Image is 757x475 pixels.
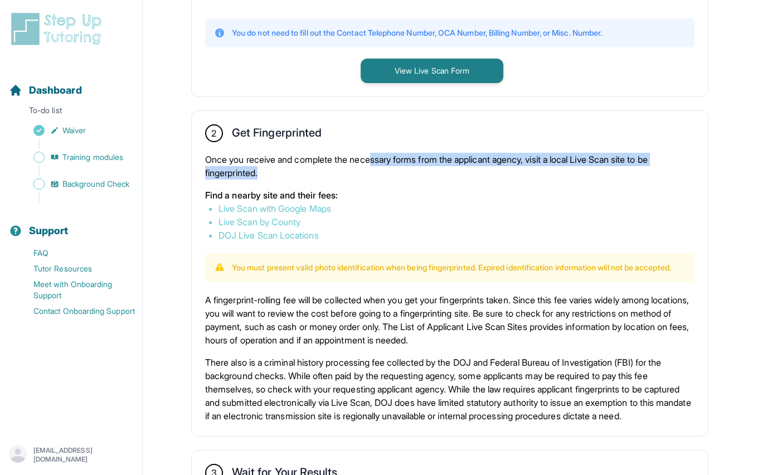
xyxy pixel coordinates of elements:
[9,149,142,165] a: Training modules
[205,293,695,347] p: A fingerprint-rolling fee will be collected when you get your fingerprints taken. Since this fee ...
[9,277,142,303] a: Meet with Onboarding Support
[29,83,82,98] span: Dashboard
[205,356,695,423] p: There also is a criminal history processing fee collected by the DOJ and Federal Bureau of Invest...
[29,223,69,239] span: Support
[211,127,216,140] span: 2
[205,188,695,202] p: Find a nearby site and their fees:
[9,11,108,47] img: logo
[33,446,133,464] p: [EMAIL_ADDRESS][DOMAIN_NAME]
[232,262,671,273] p: You must present valid photo identification when being fingerprinted. Expired identification info...
[9,245,142,261] a: FAQ
[9,261,142,277] a: Tutor Resources
[219,216,300,227] a: Live Scan by County
[205,153,695,180] p: Once you receive and complete the necessary forms from the applicant agency, visit a local Live S...
[9,176,142,192] a: Background Check
[9,123,142,138] a: Waiver
[4,65,138,103] button: Dashboard
[62,178,129,190] span: Background Check
[361,65,503,76] a: View Live Scan Form
[232,126,322,144] h2: Get Fingerprinted
[219,230,319,241] a: DOJ Live Scan Locations
[361,59,503,83] button: View Live Scan Form
[62,125,86,136] span: Waiver
[9,445,133,465] button: [EMAIL_ADDRESS][DOMAIN_NAME]
[4,205,138,243] button: Support
[62,152,123,163] span: Training modules
[9,303,142,319] a: Contact Onboarding Support
[219,203,331,214] a: Live Scan with Google Maps
[232,27,602,38] p: You do not need to fill out the Contact Telephone Number, OCA Number, Billing Number, or Misc. Nu...
[4,105,138,120] p: To-do list
[9,83,82,98] a: Dashboard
